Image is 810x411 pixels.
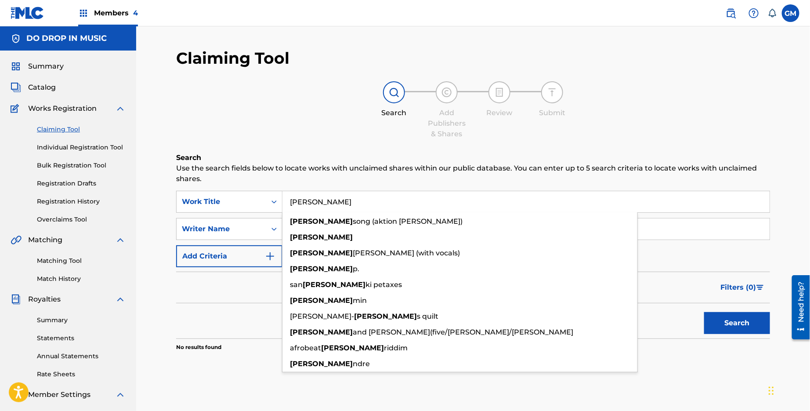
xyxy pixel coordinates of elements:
[28,235,62,245] span: Matching
[37,274,126,284] a: Match History
[11,61,21,72] img: Summary
[782,4,799,22] div: User Menu
[37,370,126,379] a: Rate Sheets
[290,328,353,336] strong: [PERSON_NAME]
[290,312,354,320] span: [PERSON_NAME]-
[11,103,22,114] img: Works Registration
[372,108,416,118] div: Search
[704,312,770,334] button: Search
[720,282,756,293] span: Filters ( 0 )
[785,272,810,343] iframe: Resource Center
[28,389,90,400] span: Member Settings
[78,8,89,18] img: Top Rightsholders
[353,217,463,226] span: song (aktion [PERSON_NAME])
[547,87,557,98] img: step indicator icon for Submit
[26,33,107,44] h5: DO DROP IN MUSIC
[37,197,126,206] a: Registration History
[176,153,770,163] h6: Search
[425,108,469,139] div: Add Publishers & Shares
[265,251,275,262] img: 9d2ae6d4665cec9f34b9.svg
[28,103,97,114] span: Works Registration
[11,235,22,245] img: Matching
[303,280,365,289] strong: [PERSON_NAME]
[11,294,21,305] img: Royalties
[37,352,126,361] a: Annual Statements
[722,4,740,22] a: Public Search
[182,224,261,234] div: Writer Name
[28,294,61,305] span: Royalties
[115,294,126,305] img: expand
[176,163,770,184] p: Use the search fields below to locate works with unclaimed shares within our public database. You...
[37,125,126,134] a: Claiming Tool
[28,61,64,72] span: Summary
[37,143,126,152] a: Individual Registration Tool
[353,360,370,368] span: ndre
[321,344,384,352] strong: [PERSON_NAME]
[290,344,321,352] span: afrobeat
[768,9,777,18] div: Notifications
[715,276,770,298] button: Filters (0)
[176,343,221,351] p: No results found
[11,82,21,93] img: Catalog
[530,108,574,118] div: Submit
[290,217,353,226] strong: [PERSON_NAME]
[37,256,126,266] a: Matching Tool
[290,265,353,273] strong: [PERSON_NAME]
[756,285,764,290] img: filter
[766,369,810,411] iframe: Chat Widget
[11,33,21,44] img: Accounts
[477,108,521,118] div: Review
[353,328,573,336] span: and [PERSON_NAME](five/[PERSON_NAME]/[PERSON_NAME]
[417,312,438,320] span: s quilt
[441,87,452,98] img: step indicator icon for Add Publishers & Shares
[353,265,359,273] span: p.
[353,249,460,257] span: [PERSON_NAME] (with vocals)
[176,48,289,68] h2: Claiming Tool
[37,215,126,224] a: Overclaims Tool
[11,61,64,72] a: SummarySummary
[353,296,367,305] span: min
[94,8,138,18] span: Members
[182,196,261,207] div: Work Title
[37,316,126,325] a: Summary
[749,8,759,18] img: help
[290,296,353,305] strong: [PERSON_NAME]
[726,8,736,18] img: search
[365,280,402,289] span: ki petaxes
[115,389,126,400] img: expand
[176,191,770,338] form: Search Form
[354,312,417,320] strong: [PERSON_NAME]
[290,280,303,289] span: san
[290,249,353,257] strong: [PERSON_NAME]
[28,82,56,93] span: Catalog
[37,334,126,343] a: Statements
[115,103,126,114] img: expand
[384,344,408,352] span: riddim
[11,82,56,93] a: CatalogCatalog
[37,161,126,170] a: Bulk Registration Tool
[11,7,44,19] img: MLC Logo
[494,87,505,98] img: step indicator icon for Review
[389,87,399,98] img: step indicator icon for Search
[290,360,353,368] strong: [PERSON_NAME]
[769,378,774,404] div: Drag
[745,4,763,22] div: Help
[115,235,126,245] img: expand
[133,9,138,17] span: 4
[176,245,282,267] button: Add Criteria
[37,179,126,188] a: Registration Drafts
[290,233,353,241] strong: [PERSON_NAME]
